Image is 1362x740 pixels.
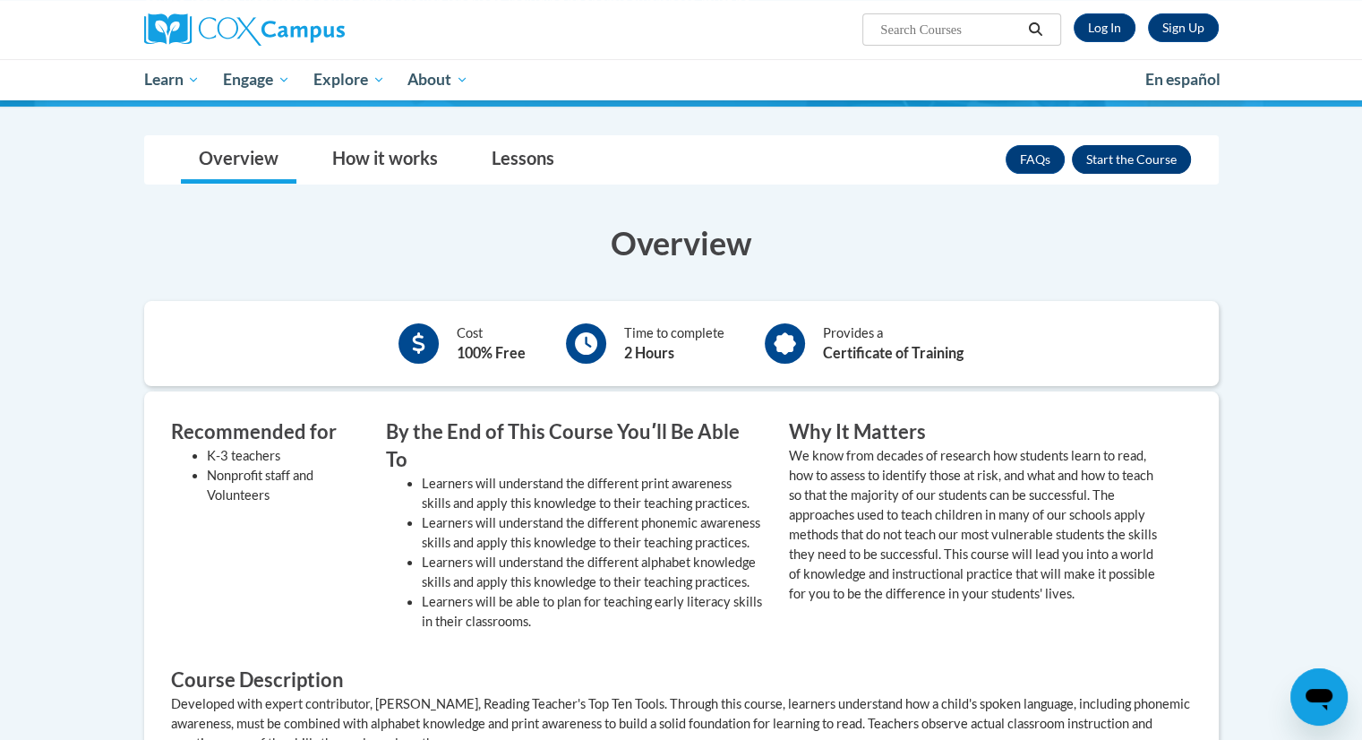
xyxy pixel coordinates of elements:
a: Engage [211,59,302,100]
li: Learners will understand the different phonemic awareness skills and apply this knowledge to thei... [422,513,762,553]
span: En español [1145,70,1221,89]
button: Enroll [1072,145,1191,174]
img: Cox Campus [144,13,345,46]
b: 2 Hours [624,344,674,361]
h3: Why It Matters [789,418,1165,446]
a: FAQs [1006,145,1065,174]
span: Explore [313,69,385,90]
h3: By the End of This Course Youʹll Be Able To [386,418,762,474]
a: How it works [314,136,456,184]
div: Time to complete [624,323,724,364]
a: Overview [181,136,296,184]
a: Learn [133,59,212,100]
a: Lessons [474,136,572,184]
div: Cost [457,323,526,364]
b: 100% Free [457,344,526,361]
span: Engage [223,69,290,90]
div: Provides a [823,323,964,364]
div: Main menu [117,59,1246,100]
a: En español [1134,61,1232,99]
b: Certificate of Training [823,344,964,361]
button: Search [1022,19,1049,40]
p: We know from decades of research how students learn to read, how to assess to identify those at r... [789,446,1165,604]
a: About [396,59,480,100]
a: Log In [1074,13,1135,42]
li: Learners will understand the different print awareness skills and apply this knowledge to their t... [422,474,762,513]
li: Learners will understand the different alphabet knowledge skills and apply this knowledge to thei... [422,553,762,592]
li: Nonprofit staff and Volunteers [207,466,359,505]
a: Cox Campus [144,13,484,46]
input: Search Courses [878,19,1022,40]
li: Learners will be able to plan for teaching early literacy skills in their classrooms. [422,592,762,632]
span: About [407,69,468,90]
li: K-3 teachers [207,446,359,466]
h3: Course Description [171,667,1192,694]
a: Register [1148,13,1219,42]
span: Learn [143,69,200,90]
iframe: Button to launch messaging window [1290,668,1348,726]
a: Explore [302,59,397,100]
h3: Overview [144,220,1219,265]
h3: Recommended for [171,418,359,446]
